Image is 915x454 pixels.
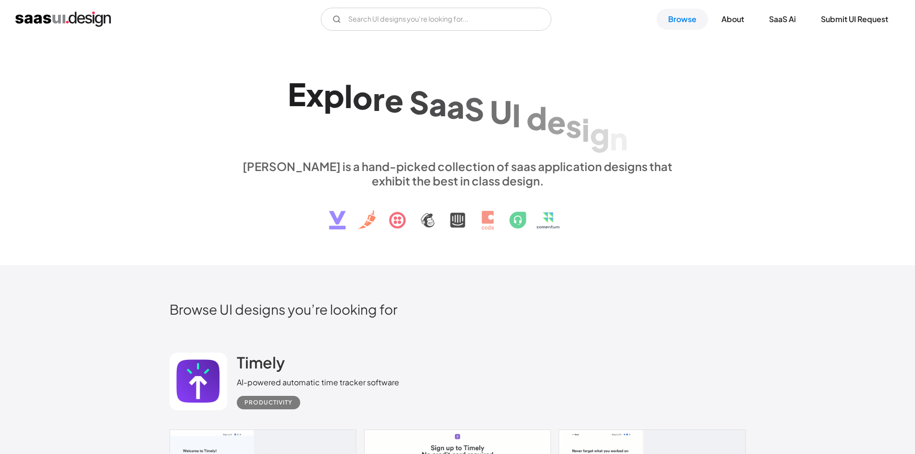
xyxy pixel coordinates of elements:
div: e [547,103,566,140]
div: e [385,82,403,119]
div: S [409,84,429,121]
div: Productivity [244,397,293,408]
div: [PERSON_NAME] is a hand-picked collection of saas application designs that exhibit the best in cl... [237,159,679,188]
div: n [610,120,628,157]
a: Submit UI Request [809,9,900,30]
div: i [582,111,590,148]
h2: Browse UI designs you’re looking for [170,301,746,318]
div: g [590,115,610,152]
div: AI-powered automatic time tracker software [237,377,399,388]
div: d [526,99,547,136]
a: Timely [237,353,285,377]
a: Browse [657,9,708,30]
form: Email Form [321,8,551,31]
div: a [429,86,447,123]
div: x [306,76,324,113]
a: SaaS Ai [757,9,807,30]
img: text, icon, saas logo [312,188,603,238]
a: About [710,9,756,30]
a: home [15,12,111,27]
h2: Timely [237,353,285,372]
div: a [447,88,464,125]
div: U [490,93,512,130]
h1: Explore SaaS UI design patterns & interactions. [237,75,679,149]
div: E [288,75,306,112]
div: p [324,77,344,114]
input: Search UI designs you're looking for... [321,8,551,31]
div: s [566,107,582,144]
div: o [353,79,373,116]
div: l [344,77,353,114]
div: r [373,80,385,117]
div: I [512,97,521,134]
div: S [464,90,484,127]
